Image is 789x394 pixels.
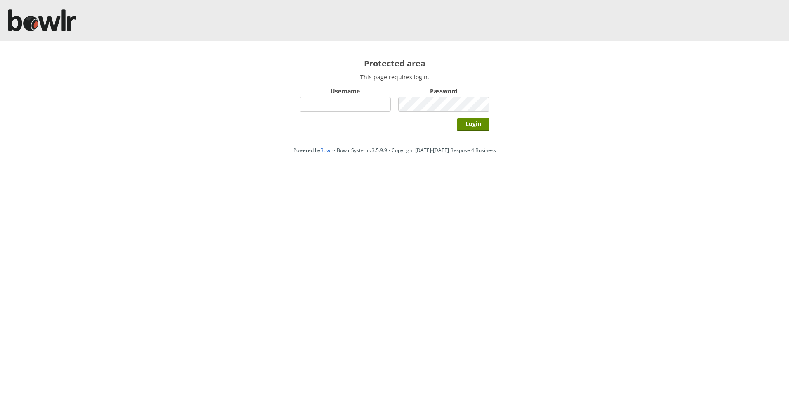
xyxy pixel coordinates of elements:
label: Password [398,87,489,95]
a: Bowlr [320,147,333,154]
p: This page requires login. [300,73,489,81]
h2: Protected area [300,58,489,69]
label: Username [300,87,391,95]
span: Powered by • Bowlr System v3.5.9.9 • Copyright [DATE]-[DATE] Bespoke 4 Business [293,147,496,154]
input: Login [457,118,489,131]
